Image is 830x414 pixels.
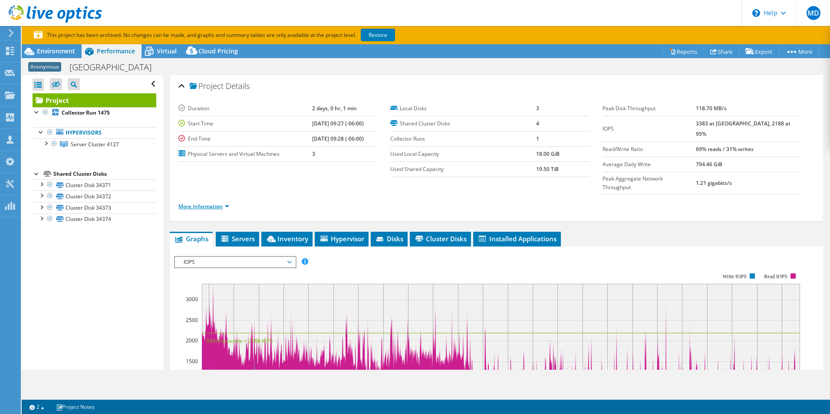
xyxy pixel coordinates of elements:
[536,135,539,142] b: 1
[390,165,536,174] label: Used Shared Capacity
[23,401,50,412] a: 2
[779,45,819,58] a: More
[53,169,156,179] div: Shared Cluster Disks
[206,337,273,345] text: 95th Percentile = 2188 IOPS
[536,165,559,173] b: 19.50 TiB
[220,234,255,243] span: Servers
[186,337,198,344] text: 2000
[178,104,312,113] label: Duration
[739,45,779,58] a: Export
[603,160,696,169] label: Average Daily Write
[97,47,135,55] span: Performance
[390,119,536,128] label: Shared Cluster Disks
[722,273,747,279] text: Write IOPS
[312,120,364,127] b: [DATE] 09:27 (-06:00)
[662,45,704,58] a: Reports
[536,150,560,158] b: 18.00 GiB
[33,214,156,225] a: Cluster Disk 34374
[807,6,820,20] span: MD
[34,30,459,40] p: This project has been archived. No changes can be made, and graphs and summary tables are only av...
[390,104,536,113] label: Local Disks
[178,150,312,158] label: Physical Servers and Virtual Machines
[536,105,539,112] b: 3
[178,203,229,210] a: More Information
[178,135,312,143] label: End Time
[536,120,539,127] b: 4
[33,179,156,191] a: Cluster Disk 34371
[33,127,156,138] a: Hypervisors
[319,234,364,243] span: Hypervisor
[186,358,198,365] text: 1500
[33,191,156,202] a: Cluster Disk 34372
[71,141,119,148] span: Server Cluster 4127
[33,138,156,150] a: Server Cluster 4127
[764,273,787,279] text: Read IOPS
[186,296,198,303] text: 3000
[312,150,315,158] b: 3
[603,174,696,192] label: Peak Aggregate Network Throughput
[266,234,308,243] span: Inventory
[226,81,250,91] span: Details
[696,161,722,168] b: 794.46 GiB
[312,135,364,142] b: [DATE] 09:28 (-06:00)
[66,62,165,72] h1: [GEOGRAPHIC_DATA]
[704,45,739,58] a: Share
[375,234,403,243] span: Disks
[33,107,156,118] a: Collector Run 1475
[603,125,696,133] label: IOPS
[478,234,557,243] span: Installed Applications
[33,202,156,214] a: Cluster Disk 34373
[62,109,110,116] b: Collector Run 1475
[33,93,156,107] a: Project
[198,47,238,55] span: Cloud Pricing
[696,105,727,112] b: 118.70 MB/s
[174,234,208,243] span: Graphs
[414,234,467,243] span: Cluster Disks
[361,29,395,41] a: Restore
[390,135,536,143] label: Collector Runs
[179,257,291,267] span: IOPS
[50,401,101,412] a: Project Notes
[190,82,224,91] span: Project
[696,120,790,138] b: 3383 at [GEOGRAPHIC_DATA], 2188 at 95%
[28,62,61,72] span: Anonymous
[752,9,760,17] svg: \n
[157,47,177,55] span: Virtual
[178,119,312,128] label: Start Time
[603,145,696,154] label: Read/Write Ratio
[390,150,536,158] label: Used Local Capacity
[603,104,696,113] label: Peak Disk Throughput
[186,316,198,324] text: 2500
[696,179,732,187] b: 1.21 gigabits/s
[312,105,357,112] b: 2 days, 0 hr, 1 min
[37,47,75,55] span: Environment
[696,145,754,153] b: 69% reads / 31% writes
